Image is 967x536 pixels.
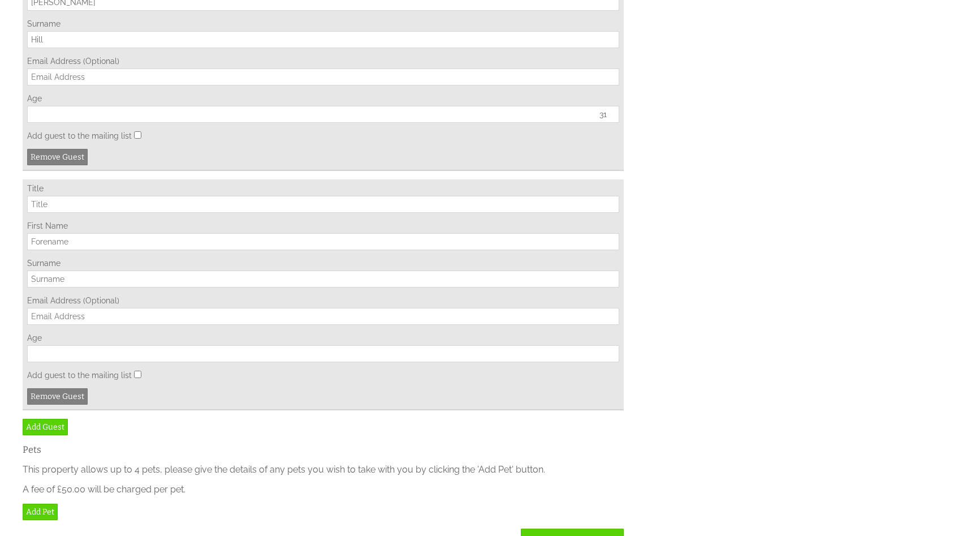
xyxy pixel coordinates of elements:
a: Remove Guest [27,149,88,165]
p: A fee of £50.00 will be charged per pet. [23,484,624,495]
input: Surname [27,31,619,48]
label: Email Address (Optional) [27,296,619,305]
input: Email Address [27,308,619,325]
label: Surname [27,19,619,28]
label: Add guest to the mailing list [27,131,132,140]
input: Email Address [27,68,619,85]
label: Title [27,184,619,193]
input: Title [27,196,619,213]
p: This property allows up to 4 pets, please give the details of any pets you wish to take with you ... [23,464,624,475]
label: First Name [27,221,619,230]
label: Surname [27,259,619,268]
a: Add Pet [23,504,58,520]
input: Forename [27,233,619,250]
label: Age [27,94,619,103]
a: Remove Guest [27,388,88,405]
label: Add guest to the mailing list [27,371,132,380]
input: Surname [27,271,619,288]
label: Email Address (Optional) [27,57,619,66]
h3: Pets [23,444,624,455]
a: Add Guest [23,419,68,435]
label: Age [27,333,619,342]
